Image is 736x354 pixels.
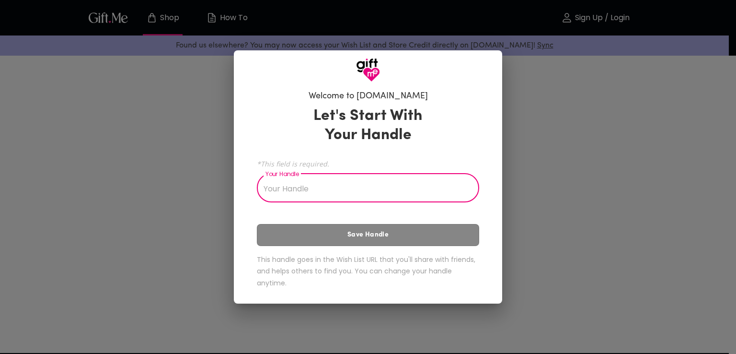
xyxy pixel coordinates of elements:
[301,106,435,145] h3: Let's Start With Your Handle
[257,159,479,168] span: *This field is required.
[257,254,479,289] h6: This handle goes in the Wish List URL that you'll share with friends, and helps others to find yo...
[309,91,428,102] h6: Welcome to [DOMAIN_NAME]
[356,58,380,82] img: GiftMe Logo
[257,176,469,202] input: Your Handle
